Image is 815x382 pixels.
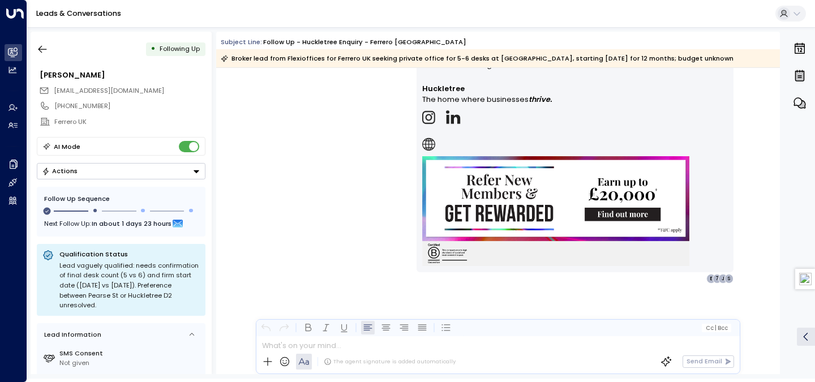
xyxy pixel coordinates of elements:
div: S [724,274,733,283]
strong: Huckletree [422,84,465,93]
div: Follow Up Sequence [44,194,198,204]
button: Actions [37,163,205,179]
span: [EMAIL_ADDRESS][DOMAIN_NAME] [54,86,164,95]
button: Redo [277,321,291,334]
div: Lead Information [41,330,101,340]
span: Subject Line: [221,37,262,46]
div: Not given [59,358,201,368]
strong: thrive. [529,95,552,104]
label: SMS Consent [59,349,201,358]
div: • [151,41,156,57]
span: Cc Bcc [706,325,728,331]
div: Actions [42,167,78,175]
div: Button group with a nested menu [37,163,205,179]
span: In about 1 days 23 hours [92,217,171,230]
div: AI Mode [54,141,80,152]
div: Broker lead from Flexioffices for Ferrero UK seeking private office for 5-6 desks at [GEOGRAPHIC_... [221,53,733,64]
div: Lead vaguely qualified: needs confirmation of final desk count (5 vs 6) and firm start date ([DAT... [59,261,200,311]
span: | [715,325,717,331]
div: [PHONE_NUMBER] [54,101,205,111]
div: J [718,274,727,283]
div: 7 [713,274,722,283]
div: Follow up - Huckletree Enquiry - Ferrero [GEOGRAPHIC_DATA] [263,37,466,47]
div: E [706,274,715,283]
div: Ferrero UK [54,117,205,127]
a: Leads & Conversations [36,8,121,18]
button: Cc|Bcc [702,324,731,332]
span: Following Up [160,44,200,53]
div: [PERSON_NAME] [40,70,205,80]
div: The agent signature is added automatically [324,358,456,366]
span: search@flexioffices.com [54,86,164,96]
button: Undo [259,321,273,334]
span: The home where businesses [422,94,529,105]
div: Next Follow Up: [44,217,198,230]
p: Qualification Status [59,250,200,259]
img: https://www.huckletree.com/refer-someone [422,156,689,265]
